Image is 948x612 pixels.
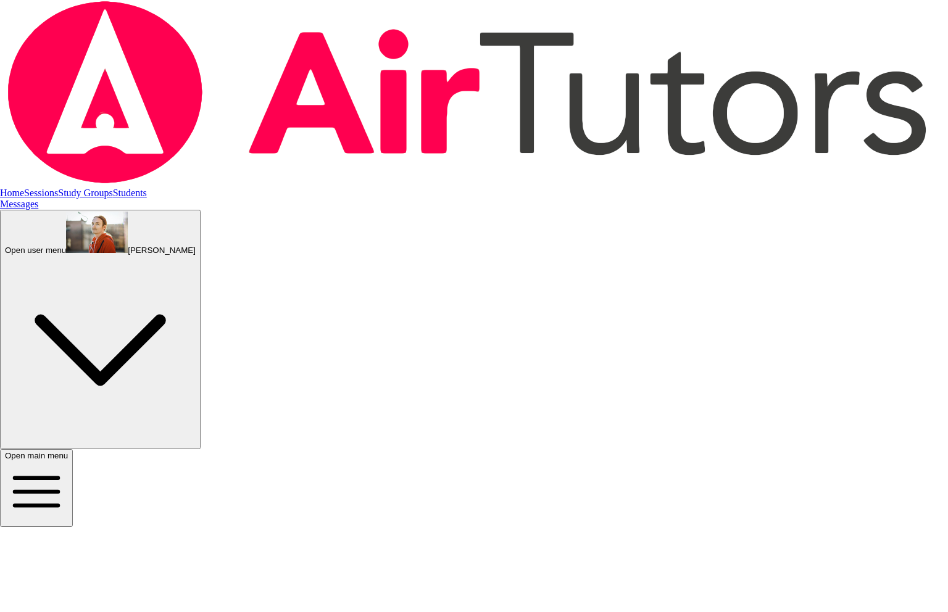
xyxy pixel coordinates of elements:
[5,451,68,460] span: Open main menu
[58,188,112,198] a: Study Groups
[113,188,147,198] a: Students
[24,188,58,198] a: Sessions
[5,246,66,255] span: Open user menu
[128,246,196,255] span: [PERSON_NAME]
